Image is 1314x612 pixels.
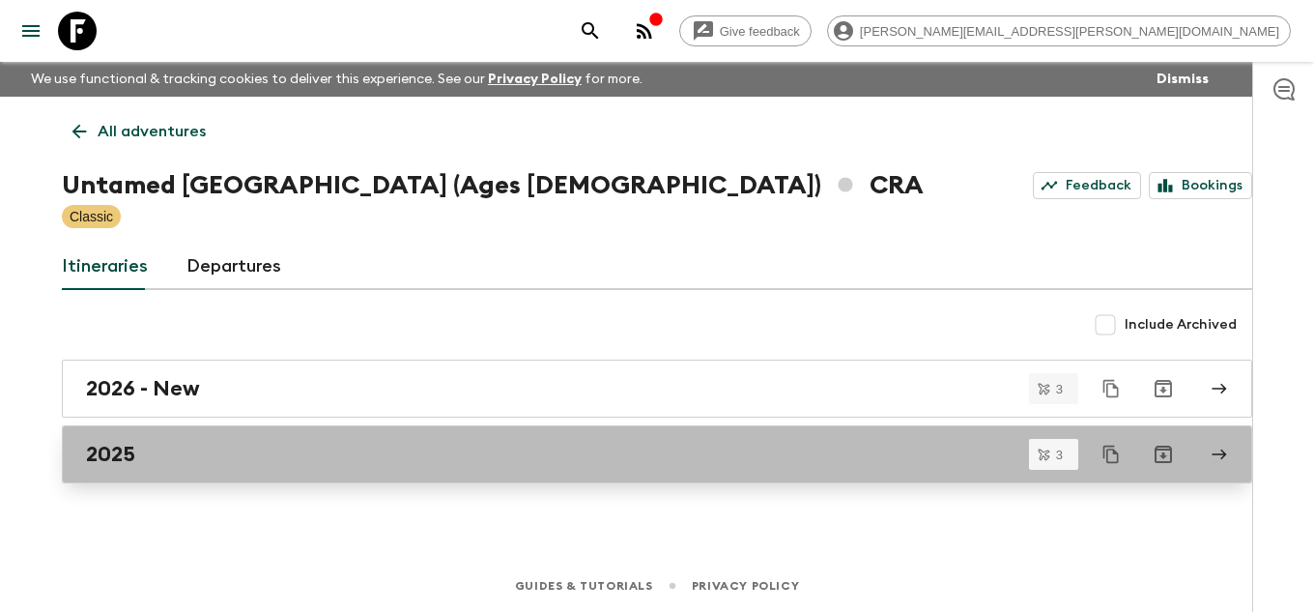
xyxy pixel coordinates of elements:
[571,12,610,50] button: search adventures
[98,120,206,143] p: All adventures
[679,15,812,46] a: Give feedback
[1094,371,1128,406] button: Duplicate
[488,73,582,86] a: Privacy Policy
[86,376,200,401] h2: 2026 - New
[12,12,50,50] button: menu
[827,15,1291,46] div: [PERSON_NAME][EMAIL_ADDRESS][PERSON_NAME][DOMAIN_NAME]
[86,442,135,467] h2: 2025
[515,575,653,597] a: Guides & Tutorials
[1149,172,1252,199] a: Bookings
[1152,66,1214,93] button: Dismiss
[23,62,650,97] p: We use functional & tracking cookies to deliver this experience. See our for more.
[70,207,113,226] p: Classic
[692,575,799,597] a: Privacy Policy
[1033,172,1141,199] a: Feedback
[62,360,1252,418] a: 2026 - New
[1044,383,1074,395] span: 3
[1125,315,1237,335] span: Include Archived
[1144,435,1183,474] button: Archive
[1094,437,1128,472] button: Duplicate
[186,244,281,290] a: Departures
[1044,449,1074,461] span: 3
[62,112,216,151] a: All adventures
[709,24,811,39] span: Give feedback
[62,166,924,205] h1: Untamed [GEOGRAPHIC_DATA] (Ages [DEMOGRAPHIC_DATA]) CRA
[849,24,1290,39] span: [PERSON_NAME][EMAIL_ADDRESS][PERSON_NAME][DOMAIN_NAME]
[1144,369,1183,408] button: Archive
[62,244,148,290] a: Itineraries
[62,425,1252,483] a: 2025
